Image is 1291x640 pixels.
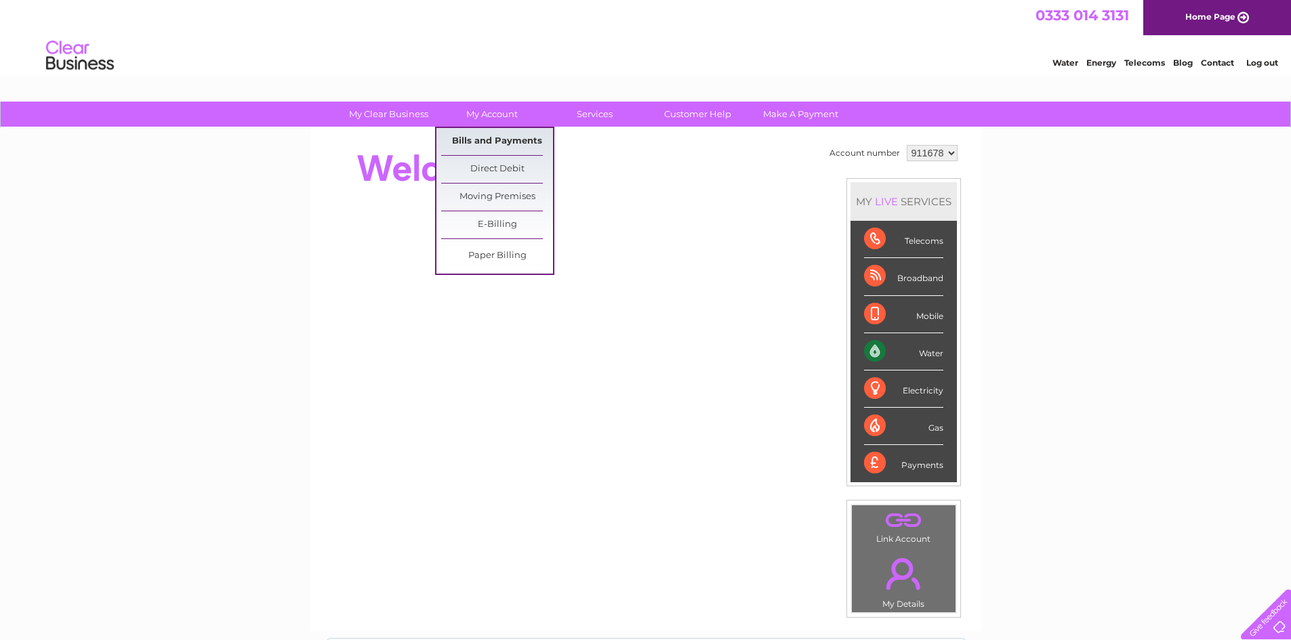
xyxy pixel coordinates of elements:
a: Water [1052,58,1078,68]
div: Payments [864,445,943,482]
td: Link Account [851,505,956,547]
div: Electricity [864,370,943,408]
a: Bills and Payments [441,128,553,155]
div: Clear Business is a trading name of Verastar Limited (registered in [GEOGRAPHIC_DATA] No. 3667643... [326,7,966,66]
a: 0333 014 3131 [1036,7,1129,24]
a: E-Billing [441,211,553,238]
div: Mobile [864,296,943,333]
td: Account number [826,142,903,165]
a: Telecoms [1124,58,1165,68]
div: Water [864,333,943,370]
a: Services [539,102,651,127]
div: LIVE [872,195,901,208]
a: . [855,509,952,532]
a: Moving Premises [441,184,553,211]
a: Customer Help [642,102,754,127]
a: Contact [1201,58,1234,68]
div: Gas [864,408,943,445]
a: . [855,550,952,597]
a: My Account [436,102,548,127]
a: Energy [1086,58,1116,68]
td: My Details [851,547,956,613]
img: logo.png [45,35,115,77]
a: Blog [1173,58,1193,68]
a: My Clear Business [333,102,445,127]
a: Direct Debit [441,156,553,183]
a: Log out [1246,58,1278,68]
a: Make A Payment [745,102,857,127]
a: Paper Billing [441,242,553,270]
div: Telecoms [864,221,943,258]
div: MY SERVICES [851,182,957,221]
div: Broadband [864,258,943,295]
